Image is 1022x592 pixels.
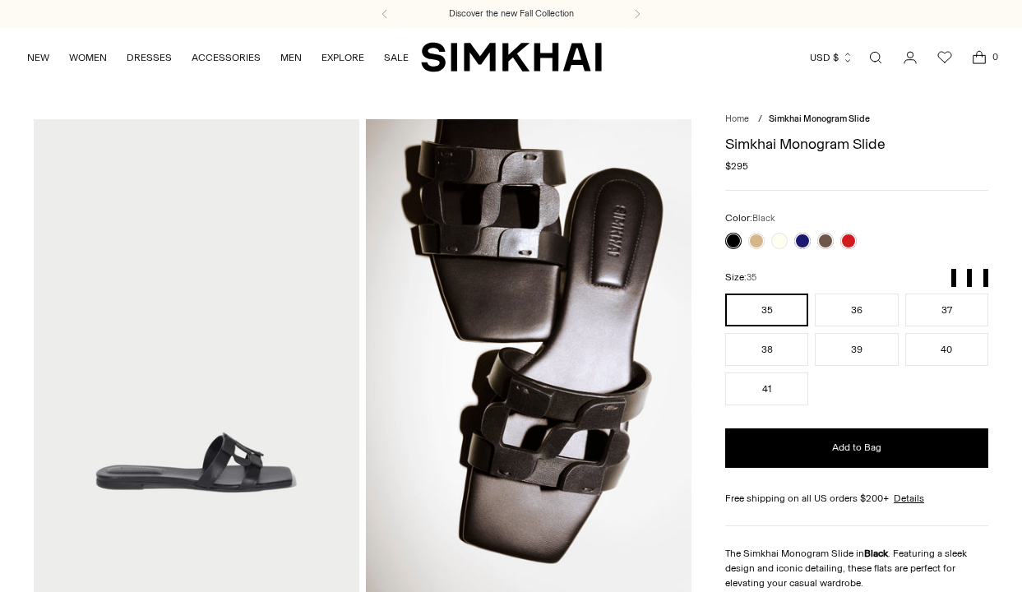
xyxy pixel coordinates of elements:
a: Go to the account page [894,41,927,74]
button: 36 [815,294,898,326]
a: Wishlist [928,41,961,74]
a: Open search modal [859,41,892,74]
span: Add to Bag [832,441,881,455]
a: SALE [384,39,409,76]
button: 38 [725,333,808,366]
span: 35 [747,272,756,283]
span: Simkhai Monogram Slide [769,113,870,124]
span: Black [752,213,775,224]
strong: Black [864,548,888,559]
p: The Simkhai Monogram Slide in . Featuring a sleek design and iconic detailing, these flats are pe... [725,546,988,590]
button: 37 [905,294,988,326]
button: 39 [815,333,898,366]
a: Discover the new Fall Collection [449,7,574,21]
a: Home [725,113,749,124]
button: 40 [905,333,988,366]
span: $295 [725,159,748,173]
a: Details [894,491,924,506]
a: SIMKHAI [421,41,602,73]
button: 41 [725,372,808,405]
a: NEW [27,39,49,76]
span: 0 [987,49,1002,64]
h1: Simkhai Monogram Slide [725,136,988,151]
a: Open cart modal [963,41,996,74]
nav: breadcrumbs [725,113,988,127]
a: MEN [280,39,302,76]
label: Size: [725,270,756,285]
div: Free shipping on all US orders $200+ [725,491,988,506]
button: Add to Bag [725,428,988,468]
button: USD $ [810,39,853,76]
label: Color: [725,210,775,226]
a: ACCESSORIES [192,39,261,76]
button: 35 [725,294,808,326]
a: EXPLORE [321,39,364,76]
div: / [758,113,762,127]
a: WOMEN [69,39,107,76]
a: DRESSES [127,39,172,76]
